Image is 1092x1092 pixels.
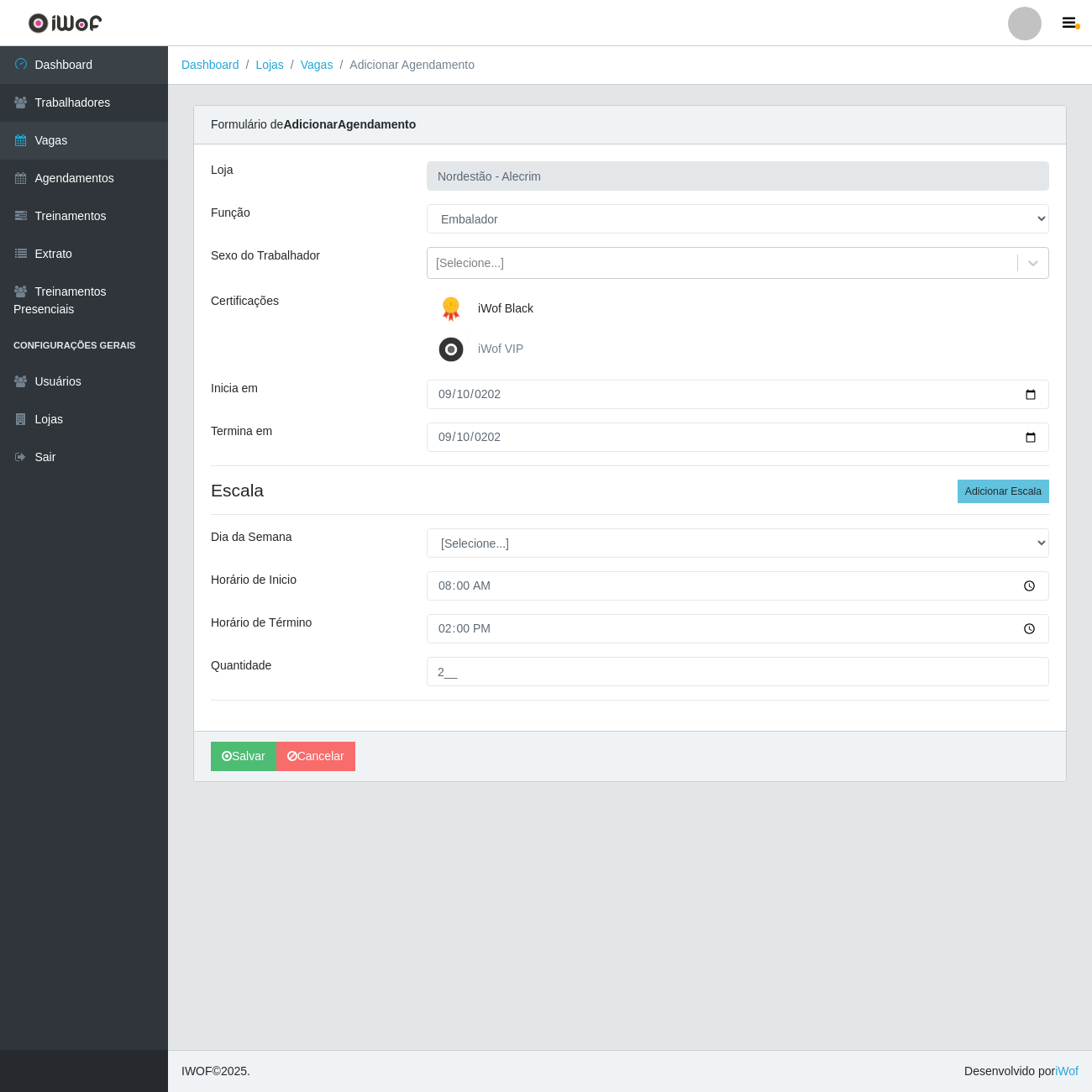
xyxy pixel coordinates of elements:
[211,528,292,546] label: Dia da Semana
[333,56,475,74] li: Adicionar Agendamento
[211,204,250,222] label: Função
[1055,1064,1079,1078] a: iWof
[427,423,1049,452] input: 00/00/0000
[427,657,1049,686] input: Informe a quantidade...
[211,161,233,179] label: Loja
[276,742,355,771] a: Cancelar
[211,480,1049,501] h4: Escala
[211,742,276,771] button: Salvar
[211,571,297,589] label: Horário de Inicio
[211,423,272,440] label: Termina em
[478,302,533,315] span: iWof Black
[211,657,271,675] label: Quantidade
[168,46,1092,85] nav: breadcrumb
[301,58,333,71] a: Vagas
[434,333,475,366] img: iWof VIP
[427,571,1049,601] input: 00:00
[427,614,1049,643] input: 00:00
[434,292,475,326] img: iWof Black
[194,106,1066,144] div: Formulário de
[211,292,279,310] label: Certificações
[181,1063,250,1080] span: © 2025 .
[436,255,504,272] div: [Selecione...]
[255,58,283,71] a: Lojas
[211,614,312,632] label: Horário de Término
[28,13,102,34] img: CoreUI Logo
[181,1064,213,1078] span: IWOF
[427,380,1049,409] input: 00/00/0000
[964,1063,1079,1080] span: Desenvolvido por
[211,380,258,397] label: Inicia em
[211,247,320,265] label: Sexo do Trabalhador
[283,118,416,131] strong: Adicionar Agendamento
[958,480,1049,503] button: Adicionar Escala
[478,342,523,355] span: iWof VIP
[181,58,239,71] a: Dashboard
